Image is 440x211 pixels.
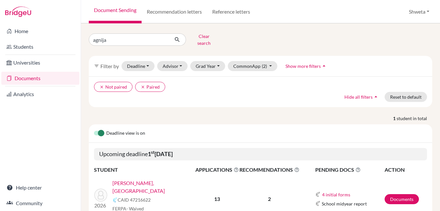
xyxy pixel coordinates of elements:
[94,189,107,202] img: Ghorai, Agnija
[339,92,385,102] button: Hide all filtersarrow_drop_up
[1,88,79,101] a: Analytics
[228,61,278,71] button: CommonApp(2)
[141,85,145,89] i: clear
[406,6,432,18] button: Shweta
[280,61,333,71] button: Show more filtersarrow_drop_up
[322,200,367,207] span: School midyear report
[344,94,373,100] span: Hide all filters
[322,191,351,198] button: 4 initial forms
[190,61,225,71] button: Grad Year
[94,148,427,160] h5: Upcoming deadline
[385,92,427,102] button: Reset to default
[315,192,320,197] img: Common App logo
[94,82,133,92] button: clearNot paired
[1,181,79,194] a: Help center
[315,166,384,174] span: PENDING DOCS
[99,85,104,89] i: clear
[1,197,79,210] a: Community
[285,63,321,69] span: Show more filters
[373,93,379,100] i: arrow_drop_up
[5,6,31,17] img: Bridge-U
[195,166,239,174] span: APPLICATIONS
[148,150,173,157] b: 1 [DATE]
[100,63,119,69] span: Filter by
[94,63,99,68] i: filter_list
[94,166,195,174] th: STUDENT
[262,63,267,69] span: (2)
[239,166,299,174] span: RECOMMENDATIONS
[89,33,169,46] input: Find student by name...
[214,196,220,202] b: 13
[135,82,165,92] button: clearPaired
[112,179,200,195] a: [PERSON_NAME], [GEOGRAPHIC_DATA]
[1,72,79,85] a: Documents
[106,130,145,137] span: Deadline view is on
[186,31,222,48] button: Clear search
[315,201,320,206] img: Common App logo
[385,194,419,204] a: Documents
[157,61,188,71] button: Advisor
[384,166,427,174] th: ACTION
[393,115,397,122] strong: 1
[1,56,79,69] a: Universities
[122,61,155,71] button: Deadline
[1,40,79,53] a: Students
[118,196,151,203] span: CAID 47216622
[1,25,79,38] a: Home
[112,197,118,203] img: Common App logo
[321,63,327,69] i: arrow_drop_up
[151,150,155,155] sup: st
[397,115,432,122] span: student in total
[94,202,107,209] p: 2026
[239,195,299,203] p: 2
